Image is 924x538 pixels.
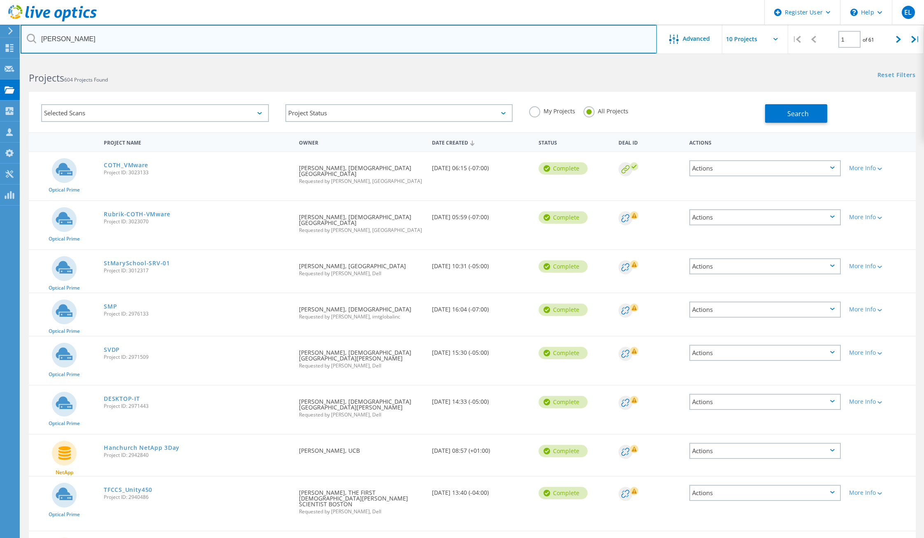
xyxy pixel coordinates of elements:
[907,25,924,54] div: |
[49,285,80,290] span: Optical Prime
[295,293,428,327] div: [PERSON_NAME], [DEMOGRAPHIC_DATA]
[299,363,424,368] span: Requested by [PERSON_NAME], Dell
[56,470,73,475] span: NetApp
[689,209,841,225] div: Actions
[689,302,841,318] div: Actions
[787,109,809,118] span: Search
[285,104,513,122] div: Project Status
[849,214,912,220] div: More Info
[299,228,424,233] span: Requested by [PERSON_NAME], [GEOGRAPHIC_DATA]
[539,162,588,175] div: Complete
[539,487,588,499] div: Complete
[863,36,874,43] span: of 61
[428,386,534,413] div: [DATE] 14:33 (-05:00)
[428,337,534,364] div: [DATE] 15:30 (-05:00)
[295,134,428,150] div: Owner
[529,106,575,114] label: My Projects
[295,201,428,241] div: [PERSON_NAME], [DEMOGRAPHIC_DATA][GEOGRAPHIC_DATA]
[765,104,827,123] button: Search
[49,236,80,241] span: Optical Prime
[428,201,534,228] div: [DATE] 05:59 (-07:00)
[428,134,534,150] div: Date Created
[539,304,588,316] div: Complete
[428,435,534,462] div: [DATE] 08:57 (+01:00)
[849,490,912,496] div: More Info
[104,445,180,451] a: Hanchurch NetApp 3Day
[583,106,628,114] label: All Projects
[689,443,841,459] div: Actions
[104,260,170,266] a: StMarySchool-SRV-01
[849,306,912,312] div: More Info
[100,134,295,150] div: Project Name
[683,36,710,42] span: Advanced
[64,76,108,83] span: 604 Projects Found
[49,421,80,426] span: Optical Prime
[299,271,424,276] span: Requested by [PERSON_NAME], Dell
[49,187,80,192] span: Optical Prime
[49,329,80,334] span: Optical Prime
[104,268,291,273] span: Project ID: 3012317
[539,347,588,359] div: Complete
[689,345,841,361] div: Actions
[104,355,291,360] span: Project ID: 2971509
[104,495,291,500] span: Project ID: 2940486
[689,394,841,410] div: Actions
[104,170,291,175] span: Project ID: 3023133
[428,152,534,179] div: [DATE] 06:15 (-07:00)
[539,396,588,408] div: Complete
[104,219,291,224] span: Project ID: 3023070
[104,396,140,402] a: DESKTOP-IT
[299,314,424,319] span: Requested by [PERSON_NAME], imtglobalinc
[299,412,424,417] span: Requested by [PERSON_NAME], Dell
[295,477,428,522] div: [PERSON_NAME], THE FIRST [DEMOGRAPHIC_DATA][PERSON_NAME] SCIENTIST BOSTON
[539,211,588,224] div: Complete
[614,134,685,150] div: Deal Id
[685,134,845,150] div: Actions
[104,347,120,353] a: SVDP
[49,512,80,517] span: Optical Prime
[295,386,428,426] div: [PERSON_NAME], [DEMOGRAPHIC_DATA][GEOGRAPHIC_DATA][PERSON_NAME]
[295,337,428,377] div: [PERSON_NAME], [DEMOGRAPHIC_DATA][GEOGRAPHIC_DATA][PERSON_NAME]
[539,260,588,273] div: Complete
[295,152,428,192] div: [PERSON_NAME], [DEMOGRAPHIC_DATA][GEOGRAPHIC_DATA]
[689,160,841,176] div: Actions
[428,293,534,320] div: [DATE] 16:04 (-07:00)
[428,250,534,277] div: [DATE] 10:31 (-05:00)
[295,250,428,284] div: [PERSON_NAME], [GEOGRAPHIC_DATA]
[850,9,858,16] svg: \n
[29,71,64,84] b: Projects
[849,350,912,356] div: More Info
[104,304,117,309] a: SMP
[21,25,657,54] input: Search projects by name, owner, ID, company, etc
[104,404,291,409] span: Project ID: 2971443
[104,453,291,458] span: Project ID: 2942840
[104,487,152,493] a: TFCCS_Unity450
[8,17,97,23] a: Live Optics Dashboard
[299,509,424,514] span: Requested by [PERSON_NAME], Dell
[689,485,841,501] div: Actions
[849,399,912,405] div: More Info
[877,72,916,79] a: Reset Filters
[104,311,291,316] span: Project ID: 2976133
[295,435,428,462] div: [PERSON_NAME], UCB
[539,445,588,457] div: Complete
[299,179,424,184] span: Requested by [PERSON_NAME], [GEOGRAPHIC_DATA]
[849,263,912,269] div: More Info
[689,258,841,274] div: Actions
[104,211,170,217] a: Rubrik-COTH-VMware
[849,165,912,171] div: More Info
[41,104,269,122] div: Selected Scans
[49,372,80,377] span: Optical Prime
[104,162,148,168] a: COTH_VMware
[534,134,614,150] div: Status
[788,25,805,54] div: |
[904,9,912,16] span: EL
[428,477,534,504] div: [DATE] 13:40 (-04:00)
